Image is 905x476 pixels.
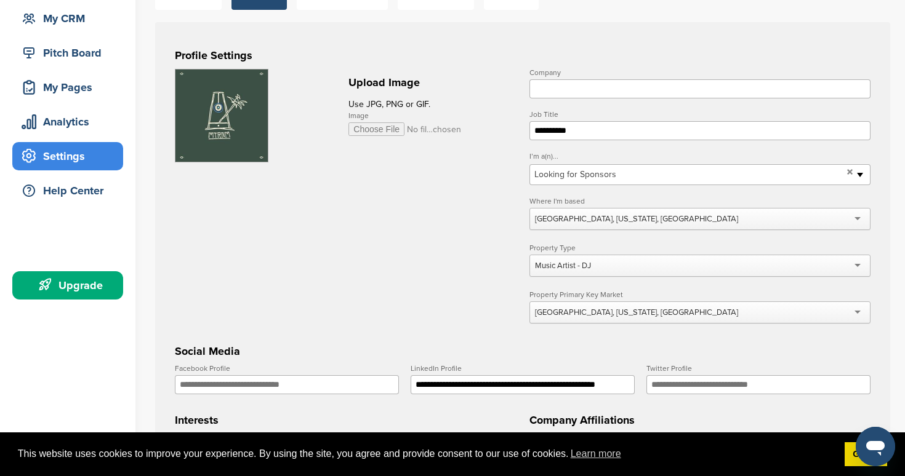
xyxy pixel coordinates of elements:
[534,167,842,182] span: Looking for Sponsors
[348,112,515,119] label: Image
[18,111,123,133] div: Analytics
[175,343,871,360] h3: Social Media
[12,73,123,101] a: My Pages
[18,274,123,296] div: Upgrade
[18,445,835,463] span: This website uses cookies to improve your experience. By using the site, you agree and provide co...
[529,244,871,252] label: Property Type
[18,42,123,64] div: Pitch Board
[175,365,399,372] label: Facebook Profile
[18,180,123,202] div: Help Center
[12,142,123,170] a: Settings
[348,74,515,91] h2: Upload Image
[535,260,591,271] div: Music Artist - DJ
[348,97,515,112] p: Use JPG, PNG or GIF.
[856,427,895,466] iframe: Bouton de lancement de la fenêtre de messagerie
[529,291,871,298] label: Property Primary Key Market
[12,4,123,33] a: My CRM
[529,411,871,429] h3: Company Affiliations
[12,108,123,136] a: Analytics
[529,111,871,118] label: Job Title
[12,271,123,299] a: Upgrade
[529,153,871,160] label: I’m a(n)...
[535,307,738,318] div: [GEOGRAPHIC_DATA], [US_STATE], [GEOGRAPHIC_DATA]
[12,39,123,67] a: Pitch Board
[18,76,123,98] div: My Pages
[569,445,623,463] a: learn more about cookies
[18,7,123,30] div: My CRM
[175,47,871,64] h3: Profile Settings
[529,69,871,76] label: Company
[411,365,635,372] label: LinkedIn Profile
[12,177,123,205] a: Help Center
[18,145,123,167] div: Settings
[529,197,871,205] label: Where I'm based
[175,411,516,429] h3: Interests
[845,442,887,467] a: dismiss cookie message
[646,365,871,372] label: Twitter Profile
[535,213,738,224] div: [GEOGRAPHIC_DATA], [US_STATE], [GEOGRAPHIC_DATA]
[175,69,268,162] img: Whatsapp image 2025 08 12 at 21.24.19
